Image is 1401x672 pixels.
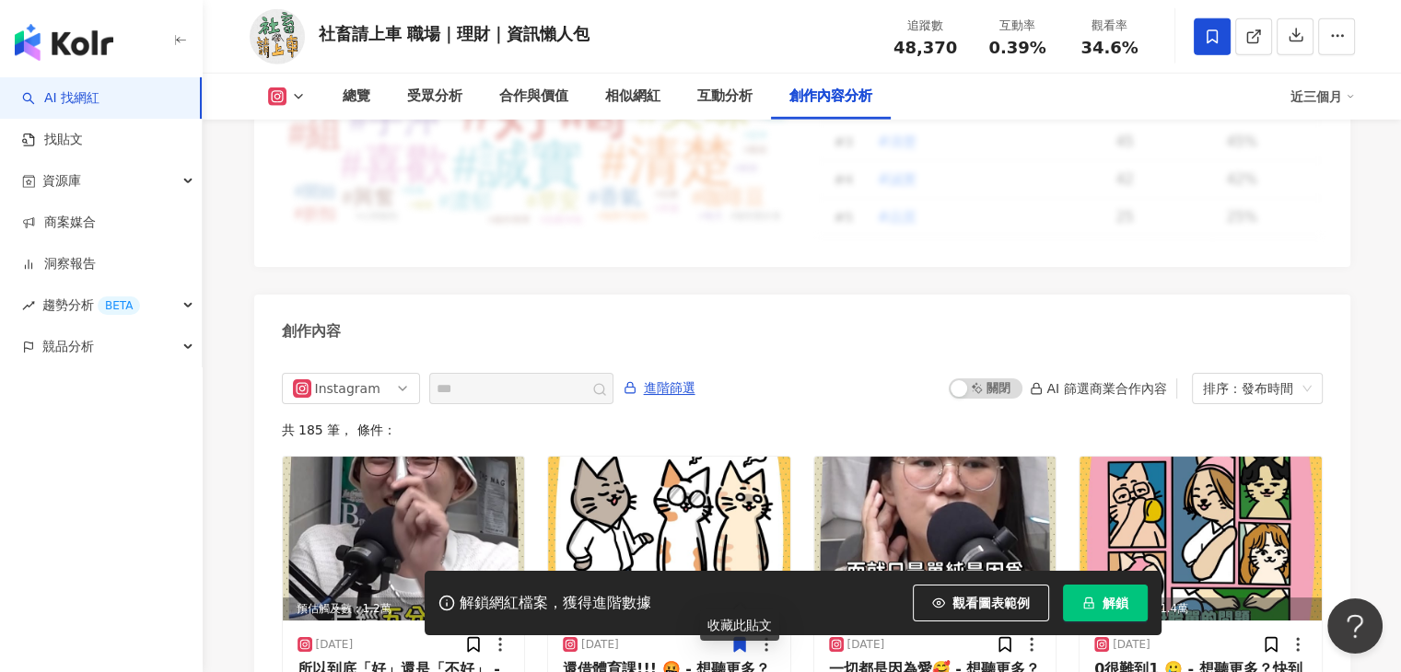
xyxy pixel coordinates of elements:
[1080,457,1322,620] div: post-image預估觸及數：1.4萬
[1113,637,1150,653] div: [DATE]
[1290,82,1355,111] div: 近三個月
[847,637,885,653] div: [DATE]
[700,609,779,641] div: 收藏此貼文
[22,299,35,312] span: rise
[605,86,660,108] div: 相似網紅
[22,255,96,273] a: 洞察報告
[283,457,525,620] img: post-image
[1080,39,1138,57] span: 34.6%
[343,86,370,108] div: 總覽
[250,9,305,64] img: KOL Avatar
[282,423,1323,437] div: 共 185 筆 ， 條件：
[1080,457,1322,620] img: post-image
[316,637,354,653] div: [DATE]
[548,457,790,620] div: post-image預估觸及數：1萬
[1075,17,1145,35] div: 觀看率
[1082,597,1095,609] span: lock
[913,585,1049,621] button: 觀看圖表範例
[983,17,1053,35] div: 互動率
[697,86,753,108] div: 互動分析
[22,214,96,232] a: 商案媒合
[644,374,695,403] span: 進階篩選
[814,457,1057,620] div: post-image預估觸及數：1.6萬
[15,24,113,61] img: logo
[282,321,341,342] div: 創作內容
[988,39,1045,57] span: 0.39%
[952,596,1030,610] span: 觀看圖表範例
[98,296,140,315] div: BETA
[891,17,961,35] div: 追蹤數
[42,284,140,326] span: 趨勢分析
[22,131,83,149] a: 找貼文
[315,374,375,403] div: Instagram
[499,86,568,108] div: 合作與價值
[283,457,525,620] div: post-image預估觸及數：1.2萬
[789,86,872,108] div: 創作內容分析
[581,637,619,653] div: [DATE]
[42,160,81,202] span: 資源庫
[814,457,1057,620] img: post-image
[1103,596,1128,610] span: 解鎖
[893,38,957,57] span: 48,370
[460,594,651,613] div: 解鎖網紅檔案，獲得進階數據
[407,86,462,108] div: 受眾分析
[623,373,696,402] button: 進階篩選
[319,22,590,45] div: 社畜請上車 職場｜理財｜資訊懶人包
[1203,374,1295,403] div: 排序：發布時間
[42,326,94,367] span: 競品分析
[1063,585,1148,621] button: 解鎖
[22,89,99,108] a: searchAI 找網紅
[1030,381,1166,396] div: AI 篩選商業合作內容
[548,457,790,620] img: post-image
